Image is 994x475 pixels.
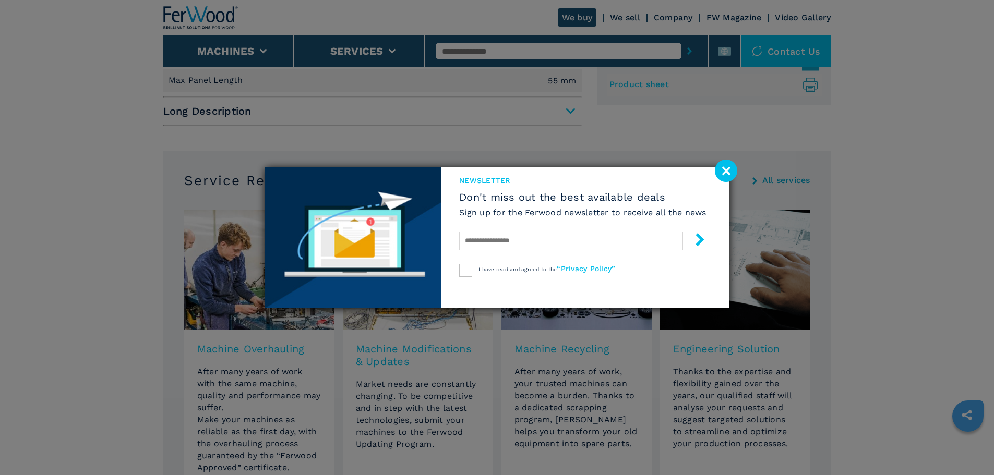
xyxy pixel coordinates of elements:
h6: Sign up for the Ferwood newsletter to receive all the news [459,206,706,218]
span: Don't miss out the best available deals [459,191,706,203]
button: submit-button [683,229,706,253]
img: Newsletter image [265,167,441,308]
span: newsletter [459,175,706,186]
a: “Privacy Policy” [557,264,615,273]
span: I have read and agreed to the [478,266,615,272]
